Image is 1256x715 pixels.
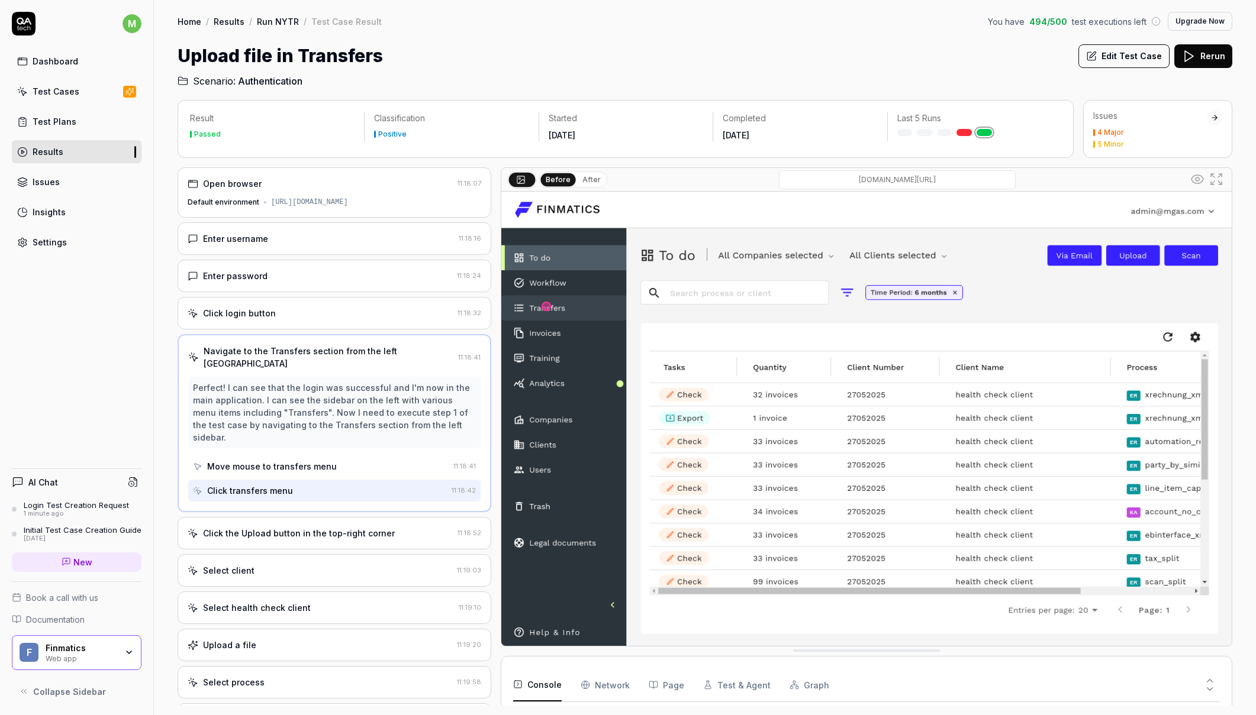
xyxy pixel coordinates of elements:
div: [URL][DOMAIN_NAME] [271,197,348,208]
h4: AI Chat [28,476,58,488]
time: 11:19:03 [457,566,481,574]
a: Login Test Creation Request1 minute ago [12,500,141,518]
time: 11:18:32 [458,309,481,317]
a: Insights [12,200,141,224]
span: Book a call with us [26,591,98,604]
p: Last 5 Runs [897,112,1052,124]
a: Results [214,15,244,27]
div: Navigate to the Transfers section from the left [GEOGRAPHIC_DATA] [204,345,453,370]
button: Before [540,173,575,186]
p: Result [190,112,355,124]
span: New [73,556,92,568]
div: Test Plans [33,115,76,128]
div: [DATE] [24,535,141,543]
div: Login Test Creation Request [24,500,129,510]
div: Finmatics [46,643,117,653]
a: Results [12,140,141,163]
div: Enter password [203,270,268,282]
time: 11:19:58 [457,678,481,686]
button: Click transfers menu11:18:42 [188,480,481,502]
div: Select client [203,564,255,577]
time: [DATE] [723,130,749,140]
div: Web app [46,653,117,662]
span: F [20,643,38,662]
time: 11:19:10 [459,603,481,612]
button: Rerun [1174,44,1232,68]
div: Default environment [188,197,259,208]
time: 11:18:52 [458,529,481,537]
time: 11:19:20 [457,640,481,649]
div: / [206,15,209,27]
button: Graph [790,668,829,701]
div: Perfect! I can see that the login was successful and I'm now in the main application. I can see t... [193,381,476,444]
a: Test Plans [12,110,141,133]
div: 4 Major [1097,129,1124,136]
span: Collapse Sidebar [33,685,106,698]
a: New [12,552,141,572]
div: Click login button [203,307,276,319]
span: m [123,14,141,33]
img: Screenshot [501,192,1232,648]
div: Passed [194,131,221,138]
time: 11:18:42 [452,486,476,494]
a: Home [178,15,201,27]
span: test executions left [1072,15,1146,28]
button: Test & Agent [703,668,771,701]
a: Documentation [12,613,141,626]
div: Move mouse to transfers menu [207,460,337,473]
div: Dashboard [33,55,78,67]
span: You have [988,15,1025,28]
time: 11:18:07 [458,179,481,187]
button: After [578,173,606,186]
span: Authentication [238,74,302,88]
button: Network [581,668,630,701]
div: Settings [33,236,67,248]
h1: Upload file in Transfers [178,43,383,69]
time: [DATE] [549,130,575,140]
div: Select health check client [203,601,311,614]
time: 11:18:24 [457,271,481,280]
div: Test Cases [33,85,79,98]
button: Open in full screen [1207,170,1226,189]
time: 11:18:16 [459,234,481,242]
button: Collapse Sidebar [12,680,141,703]
div: Click the Upload button in the top-right corner [203,527,395,539]
a: Test Cases [12,80,141,103]
div: Upload a file [203,639,256,651]
a: Scenario:Authentication [178,74,302,88]
a: Initial Test Case Creation Guide[DATE] [12,525,141,543]
div: / [304,15,307,27]
p: Started [549,112,703,124]
div: Test Case Result [311,15,382,27]
div: Insights [33,206,66,218]
a: Book a call with us [12,591,141,604]
div: 1 minute ago [24,510,129,518]
span: Scenario: [191,74,236,88]
time: 11:18:41 [458,353,481,361]
button: Move mouse to transfers menu11:18:41 [188,455,481,477]
div: Results [33,145,63,158]
div: / [249,15,252,27]
div: Click transfers menu [207,484,293,497]
time: 11:18:41 [453,462,476,470]
a: Dashboard [12,50,141,73]
div: Issues [1093,110,1207,122]
a: Settings [12,231,141,254]
a: Issues [12,170,141,193]
button: Edit Test Case [1078,44,1170,68]
button: Upgrade Now [1168,12,1232,31]
div: Issues [33,176,60,188]
div: Open browser [203,177,262,190]
a: Run NYTR [257,15,299,27]
button: Page [649,668,684,701]
button: Console [513,668,562,701]
div: Enter username [203,232,268,245]
div: Initial Test Case Creation Guide [24,525,141,535]
div: Positive [378,131,407,138]
div: 5 Minor [1097,141,1124,148]
button: m [123,12,141,35]
p: Completed [723,112,877,124]
button: FFinmaticsWeb app [12,635,141,671]
div: Select process [203,676,265,688]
